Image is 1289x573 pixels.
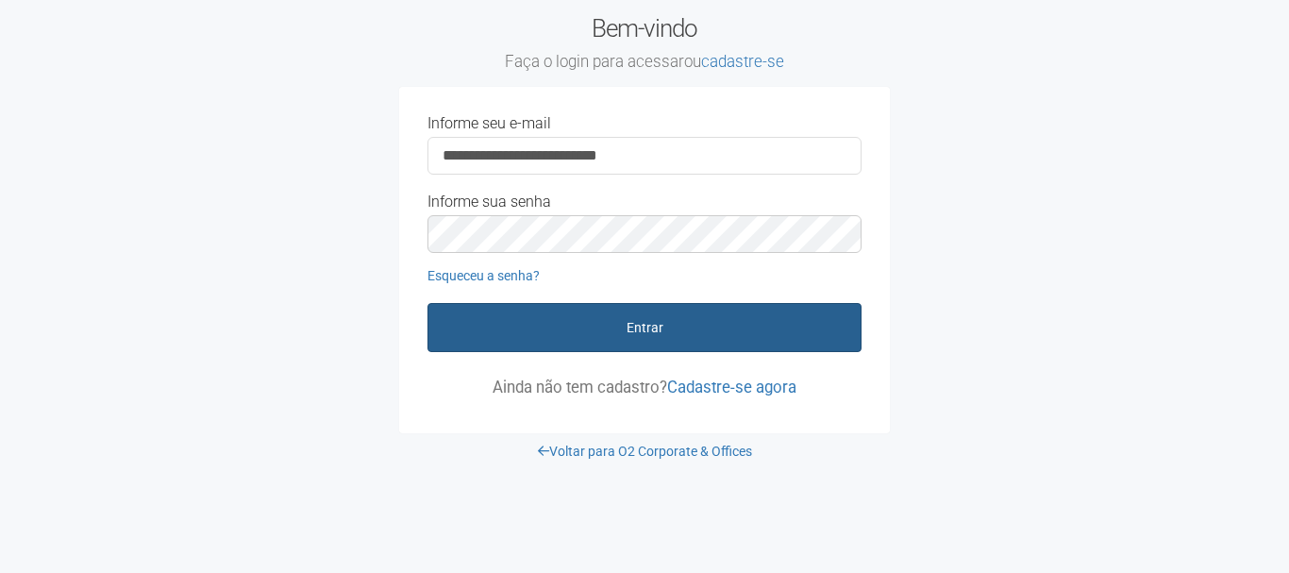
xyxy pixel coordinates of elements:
label: Informe sua senha [427,194,551,211]
small: Faça o login para acessar [399,52,890,73]
a: Esqueceu a senha? [427,268,540,283]
a: Voltar para O2 Corporate & Offices [538,444,752,459]
h2: Bem-vindo [399,14,890,73]
a: Cadastre-se agora [667,378,796,396]
a: cadastre-se [701,52,784,71]
span: ou [684,52,784,71]
p: Ainda não tem cadastro? [427,379,862,396]
label: Informe seu e-mail [427,115,551,132]
button: Entrar [427,303,862,352]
